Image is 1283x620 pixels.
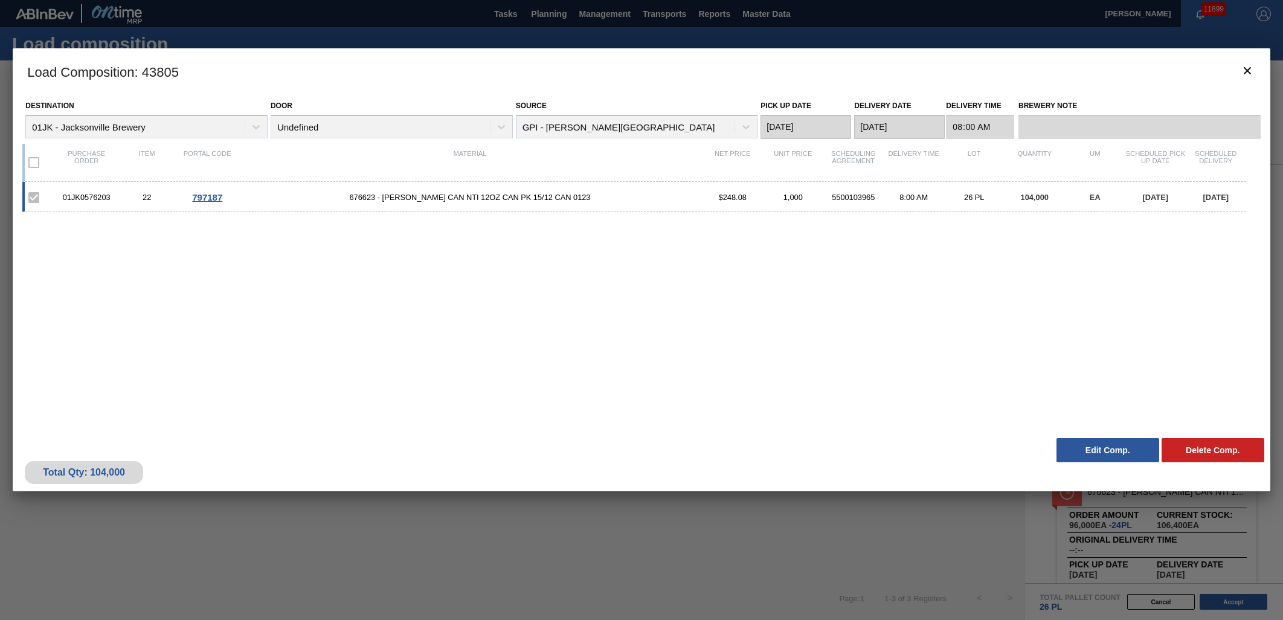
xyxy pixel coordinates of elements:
h3: Load Composition : 43805 [13,48,1270,94]
button: Edit Comp. [1056,438,1159,462]
label: Door [271,102,292,110]
div: Unit Price [763,150,823,175]
label: Destination [25,102,74,110]
span: [DATE] [1143,193,1168,202]
div: Purchase order [56,150,117,175]
div: Material [237,150,703,175]
div: 26 PL [944,193,1005,202]
div: Delivery Time [884,150,944,175]
span: EA [1090,193,1101,202]
div: Scheduled Delivery [1186,150,1246,175]
div: Scheduling Agreement [823,150,884,175]
label: Delivery Time [946,97,1014,115]
div: 1,000 [763,193,823,202]
div: UM [1065,150,1125,175]
div: Lot [944,150,1005,175]
input: mm/dd/yyyy [760,115,851,139]
div: 8:00 AM [884,193,944,202]
div: Item [117,150,177,175]
div: 22 [117,193,177,202]
span: 104,000 [1021,193,1049,202]
label: Delivery Date [854,102,911,110]
div: Quantity [1005,150,1065,175]
label: Pick up Date [760,102,811,110]
div: Scheduled Pick up Date [1125,150,1186,175]
span: [DATE] [1203,193,1229,202]
div: Portal code [177,150,237,175]
div: $248.08 [703,193,763,202]
div: Go to Order [177,192,237,202]
label: Brewery Note [1018,97,1261,115]
button: Delete Comp. [1162,438,1264,462]
label: Source [516,102,547,110]
div: 5500103965 [823,193,884,202]
span: 797187 [192,192,222,202]
span: 676623 - CARR CAN NTI 12OZ CAN PK 15/12 CAN 0123 [237,193,703,202]
div: 01JK0576203 [56,193,117,202]
div: Net Price [703,150,763,175]
div: Total Qty: 104,000 [34,467,134,478]
input: mm/dd/yyyy [854,115,945,139]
